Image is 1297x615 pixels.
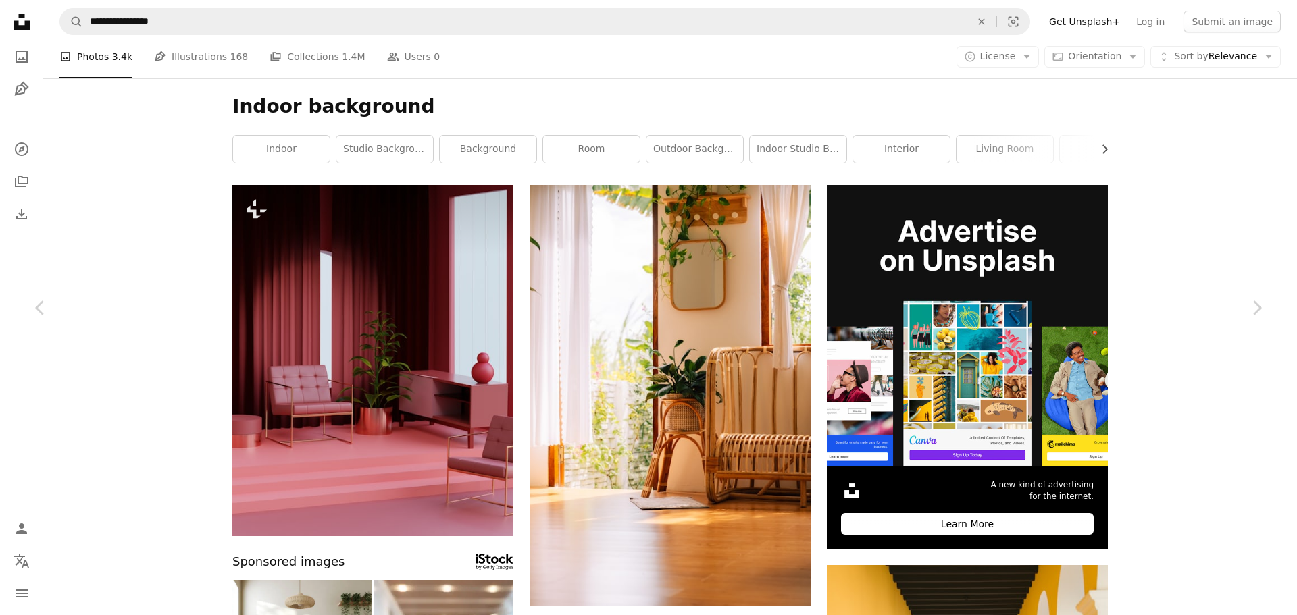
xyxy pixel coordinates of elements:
[841,480,863,502] img: file-1631306537910-2580a29a3cfcimage
[1174,50,1257,63] span: Relevance
[750,136,846,163] a: indoor studio background
[1128,11,1173,32] a: Log in
[1184,11,1281,32] button: Submit an image
[8,43,35,70] a: Photos
[342,49,365,64] span: 1.4M
[232,185,513,536] img: a living room with a couch, chair, table and potted plant
[530,185,811,606] img: a living room with a wicker chair and potted plant
[232,95,1108,119] h1: Indoor background
[440,136,536,163] a: background
[1060,136,1156,163] a: plant
[154,35,248,78] a: Illustrations 168
[8,76,35,103] a: Illustrations
[230,49,249,64] span: 168
[1041,11,1128,32] a: Get Unsplash+
[8,168,35,195] a: Collections
[980,51,1016,61] span: License
[270,35,365,78] a: Collections 1.4M
[1150,46,1281,68] button: Sort byRelevance
[957,46,1040,68] button: License
[543,136,640,163] a: room
[232,354,513,366] a: a living room with a couch, chair, table and potted plant
[1174,51,1208,61] span: Sort by
[8,515,35,542] a: Log in / Sign up
[1068,51,1121,61] span: Orientation
[434,49,440,64] span: 0
[1044,46,1145,68] button: Orientation
[827,185,1108,466] img: file-1636576776643-80d394b7be57image
[233,136,330,163] a: indoor
[853,136,950,163] a: interior
[336,136,433,163] a: studio background
[60,9,83,34] button: Search Unsplash
[8,200,35,228] a: Download History
[8,136,35,163] a: Explore
[990,479,1094,502] span: A new kind of advertising for the internet.
[827,185,1108,549] a: A new kind of advertisingfor the internet.Learn More
[1092,136,1108,163] button: scroll list to the right
[646,136,743,163] a: outdoor background
[957,136,1053,163] a: living room
[232,552,345,572] span: Sponsored images
[8,547,35,574] button: Language
[8,580,35,607] button: Menu
[530,389,811,401] a: a living room with a wicker chair and potted plant
[997,9,1029,34] button: Visual search
[387,35,440,78] a: Users 0
[967,9,996,34] button: Clear
[59,8,1030,35] form: Find visuals sitewide
[1216,243,1297,373] a: Next
[841,513,1094,535] div: Learn More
